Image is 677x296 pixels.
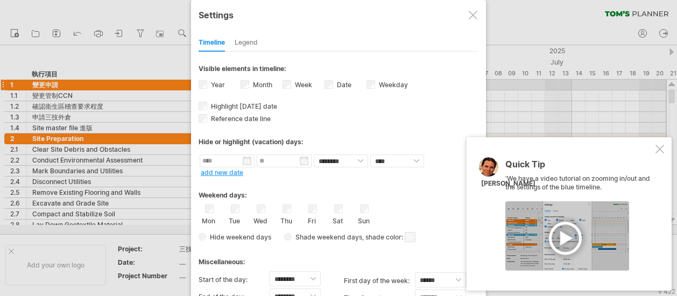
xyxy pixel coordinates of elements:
div: [PERSON_NAME] [481,179,535,188]
div: Legend [235,34,258,52]
label: Sat [331,215,344,225]
label: Month [251,81,272,89]
label: Date [335,81,351,89]
span: , shade color: [362,231,415,244]
label: Year [209,81,225,89]
div: Visible elements in timeline: [199,65,478,76]
label: Weekday [377,81,408,89]
div: Weekend days: [199,181,478,202]
label: Wed [253,215,267,225]
label: Start of the day: [199,271,270,288]
span: Shade weekend days [292,233,362,241]
div: Timeline [199,34,225,52]
span: Reference date line [209,115,271,123]
label: Fri [305,215,319,225]
label: Week [293,81,312,89]
div: 'We have a video tutorial on zooming in/out and the settings of the blue timeline. [505,160,653,271]
span: Highlight [DATE] date [209,102,277,110]
div: Miscellaneous: [199,248,478,269]
label: first day of the week: [344,272,415,290]
label: Thu [279,215,293,225]
label: Tue [228,215,241,225]
div: Quick Tip [505,160,653,174]
span: Hide weekend days [206,233,271,241]
span: click here to change the shade color [405,232,415,242]
div: Hide or highlight (vacation) days: [199,138,478,146]
label: Sun [357,215,370,225]
label: Mon [202,215,215,225]
div: Settings [199,5,478,24]
a: add new date [201,168,243,177]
